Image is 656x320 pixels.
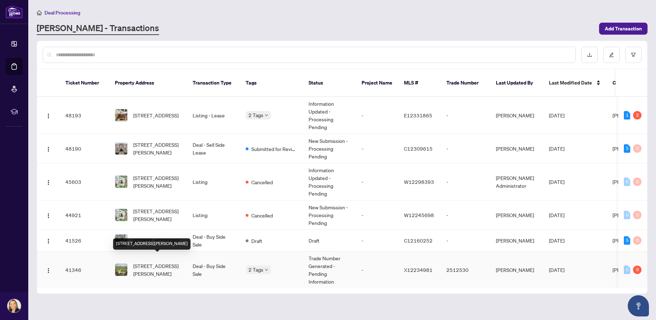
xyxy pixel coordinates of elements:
[187,200,240,230] td: Listing
[46,146,51,152] img: Logo
[248,111,263,119] span: 2 Tags
[490,97,543,134] td: [PERSON_NAME]
[115,209,127,221] img: thumbnail-img
[46,268,51,273] img: Logo
[613,237,651,244] span: [PERSON_NAME]
[605,23,642,34] span: Add Transaction
[45,10,80,16] span: Deal Processing
[549,112,564,118] span: [DATE]
[133,141,181,156] span: [STREET_ADDRESS][PERSON_NAME]
[303,163,356,200] td: Information Updated - Processing Pending
[549,212,564,218] span: [DATE]
[625,47,642,63] button: filter
[6,5,23,18] img: logo
[631,52,636,57] span: filter
[398,69,441,97] th: MLS #
[613,179,651,185] span: [PERSON_NAME]
[133,262,181,278] span: [STREET_ADDRESS][PERSON_NAME]
[60,97,109,134] td: 48193
[609,52,614,57] span: edit
[113,238,191,250] div: [STREET_ADDRESS][PERSON_NAME]
[404,237,433,244] span: C12160252
[624,111,630,120] div: 1
[613,212,651,218] span: [PERSON_NAME]
[603,47,620,63] button: edit
[43,209,54,221] button: Logo
[624,266,630,274] div: 0
[60,69,109,97] th: Ticket Number
[115,109,127,121] img: thumbnail-img
[251,145,297,153] span: Submitted for Review
[613,267,651,273] span: [PERSON_NAME]
[404,112,432,118] span: E12331865
[613,112,651,118] span: [PERSON_NAME]
[60,134,109,163] td: 48190
[43,176,54,187] button: Logo
[43,235,54,246] button: Logo
[303,200,356,230] td: New Submission - Processing Pending
[356,134,398,163] td: -
[43,264,54,275] button: Logo
[303,97,356,134] td: Information Updated - Processing Pending
[543,69,607,97] th: Last Modified Date
[265,114,268,117] span: down
[46,180,51,185] img: Logo
[133,207,181,223] span: [STREET_ADDRESS][PERSON_NAME]
[633,211,642,219] div: 0
[60,251,109,289] td: 41346
[187,230,240,251] td: Deal - Buy Side Sale
[581,47,598,63] button: download
[248,266,263,274] span: 2 Tags
[624,144,630,153] div: 5
[490,251,543,289] td: [PERSON_NAME]
[187,134,240,163] td: Deal - Sell Side Lease
[441,163,490,200] td: -
[549,267,564,273] span: [DATE]
[303,230,356,251] td: Draft
[251,211,273,219] span: Cancelled
[133,111,178,119] span: [STREET_ADDRESS]
[356,251,398,289] td: -
[60,200,109,230] td: 44921
[633,144,642,153] div: 0
[115,264,127,276] img: thumbnail-img
[356,163,398,200] td: -
[549,145,564,152] span: [DATE]
[356,97,398,134] td: -
[37,10,42,15] span: home
[587,52,592,57] span: download
[46,113,51,119] img: Logo
[599,23,648,35] button: Add Transaction
[404,145,433,152] span: C12309615
[404,212,434,218] span: W12245698
[633,266,642,274] div: 9
[187,251,240,289] td: Deal - Buy Side Sale
[60,230,109,251] td: 41526
[633,111,642,120] div: 2
[356,230,398,251] td: -
[303,251,356,289] td: Trade Number Generated - Pending Information
[60,163,109,200] td: 45603
[490,69,543,97] th: Last Updated By
[549,179,564,185] span: [DATE]
[303,134,356,163] td: New Submission - Processing Pending
[115,234,127,246] img: thumbnail-img
[441,69,490,97] th: Trade Number
[633,178,642,186] div: 0
[549,237,564,244] span: [DATE]
[265,268,268,272] span: down
[115,176,127,188] img: thumbnail-img
[633,236,642,245] div: 0
[404,179,434,185] span: W12298393
[490,200,543,230] td: [PERSON_NAME]
[43,143,54,154] button: Logo
[133,174,181,190] span: [STREET_ADDRESS][PERSON_NAME]
[441,97,490,134] td: -
[549,79,592,87] span: Last Modified Date
[490,163,543,200] td: [PERSON_NAME] Administrator
[490,230,543,251] td: [PERSON_NAME]
[133,237,178,244] span: [STREET_ADDRESS]
[7,299,21,313] img: Profile Icon
[356,69,398,97] th: Project Name
[624,236,630,245] div: 5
